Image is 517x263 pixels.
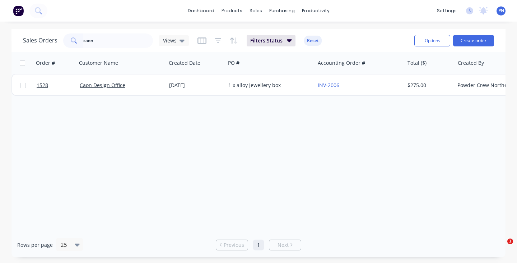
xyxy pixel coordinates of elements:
[453,35,494,46] button: Create order
[433,5,460,16] div: settings
[216,241,248,249] a: Previous page
[169,59,200,67] div: Created Date
[218,5,246,16] div: products
[507,239,513,244] span: 1
[318,59,365,67] div: Accounting Order #
[304,36,322,46] button: Reset
[253,240,264,250] a: Page 1 is your current page
[266,5,298,16] div: purchasing
[36,59,55,67] div: Order #
[184,5,218,16] a: dashboard
[79,59,118,67] div: Customer Name
[247,35,295,46] button: Filters:Status
[37,74,80,96] a: 1528
[228,59,239,67] div: PO #
[169,82,223,89] div: [DATE]
[246,5,266,16] div: sales
[458,59,484,67] div: Created By
[278,241,289,249] span: Next
[23,37,57,44] h1: Sales Orders
[17,241,53,249] span: Rows per page
[228,82,308,89] div: 1 x alloy jewellery box
[163,37,177,44] span: Views
[269,241,301,249] a: Next page
[37,82,48,89] span: 1528
[493,239,510,256] iframe: Intercom live chat
[298,5,333,16] div: productivity
[13,5,24,16] img: Factory
[407,82,450,89] div: $275.00
[213,240,304,250] ul: Pagination
[80,82,125,89] a: Caon Design Office
[318,82,339,89] a: INV-2006
[407,59,427,67] div: Total ($)
[414,35,450,46] button: Options
[498,8,504,14] span: PN
[224,241,244,249] span: Previous
[250,37,283,44] span: Filters: Status
[83,33,153,48] input: Search...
